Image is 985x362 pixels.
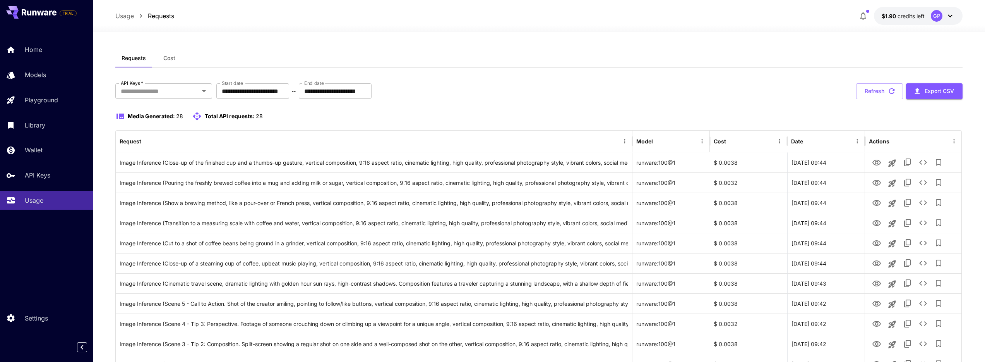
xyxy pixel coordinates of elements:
button: Export CSV [906,83,963,99]
p: ~ [292,86,296,96]
div: Collapse sidebar [83,340,93,354]
iframe: Chat Widget [946,325,985,362]
nav: breadcrumb [115,11,174,21]
button: Copy TaskUUID [900,195,915,210]
div: Click to copy prompt [120,233,629,253]
div: Click to copy prompt [120,173,629,193]
span: Media Generated: [128,113,175,119]
div: runware:100@1 [632,193,710,213]
button: Copy TaskUUID [900,215,915,231]
button: Add to library [931,155,946,170]
button: Launch in playground [884,276,900,292]
span: credits left [898,13,925,19]
button: View [869,336,884,352]
button: See details [915,316,931,331]
button: View [869,195,884,210]
button: Menu [852,136,863,147]
div: $ 0.0038 [710,253,787,273]
div: 30 Sep, 2025 09:44 [787,193,865,213]
span: 28 [256,113,263,119]
label: API Keys [121,80,143,86]
button: Add to library [931,175,946,190]
button: $1.8972GP [874,7,963,25]
div: runware:100@1 [632,213,710,233]
button: Launch in playground [884,317,900,332]
button: See details [915,336,931,352]
button: Refresh [856,83,903,99]
div: runware:100@1 [632,334,710,354]
button: Add to library [931,195,946,210]
div: $ 0.0038 [710,293,787,314]
p: Models [25,70,46,79]
p: Library [25,121,45,130]
span: 28 [176,113,183,119]
button: Copy TaskUUID [900,316,915,331]
div: Click to copy prompt [120,294,629,314]
button: View [869,174,884,190]
button: Launch in playground [884,176,900,191]
button: See details [915,195,931,210]
button: Add to library [931,336,946,352]
div: Request [120,138,141,145]
p: Playground [25,95,58,105]
a: Usage [115,11,134,21]
div: runware:100@1 [632,172,710,193]
button: View [869,295,884,311]
label: Start date [222,80,243,86]
button: Menu [949,136,959,147]
div: $ 0.0038 [710,273,787,293]
div: runware:100@1 [632,273,710,293]
button: Menu [697,136,707,147]
div: 30 Sep, 2025 09:44 [787,152,865,172]
span: $1.90 [882,13,898,19]
p: API Keys [25,171,50,180]
span: TRIAL [60,10,76,16]
div: Model [636,138,653,145]
span: Requests [122,55,146,62]
button: View [869,215,884,231]
div: $ 0.0032 [710,172,787,193]
p: Requests [148,11,174,21]
p: Home [25,45,42,54]
button: See details [915,255,931,271]
div: 30 Sep, 2025 09:42 [787,334,865,354]
button: Sort [727,136,738,147]
div: $ 0.0038 [710,152,787,172]
div: 30 Sep, 2025 09:43 [787,273,865,293]
button: Add to library [931,215,946,231]
button: Add to library [931,235,946,251]
p: Settings [25,314,48,323]
div: runware:100@1 [632,152,710,172]
div: Cost [714,138,726,145]
div: 30 Sep, 2025 09:44 [787,172,865,193]
button: See details [915,296,931,311]
button: See details [915,235,931,251]
button: View [869,255,884,271]
p: Usage [25,196,43,205]
div: Click to copy prompt [120,193,629,213]
div: 30 Sep, 2025 09:44 [787,253,865,273]
div: 30 Sep, 2025 09:42 [787,314,865,334]
div: runware:100@1 [632,233,710,253]
div: Actions [869,138,889,145]
button: See details [915,215,931,231]
div: $ 0.0038 [710,213,787,233]
div: runware:100@1 [632,314,710,334]
button: Copy TaskUUID [900,175,915,190]
p: Wallet [25,145,43,155]
div: Click to copy prompt [120,153,629,172]
button: See details [915,175,931,190]
div: Date [791,138,803,145]
button: View [869,315,884,331]
button: Open [199,86,209,97]
div: Click to copy prompt [120,274,629,293]
button: Sort [654,136,665,147]
button: View [869,154,884,170]
div: $ 0.0038 [710,334,787,354]
button: Launch in playground [884,155,900,171]
button: Menu [774,136,785,147]
div: runware:100@1 [632,253,710,273]
div: $ 0.0032 [710,314,787,334]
